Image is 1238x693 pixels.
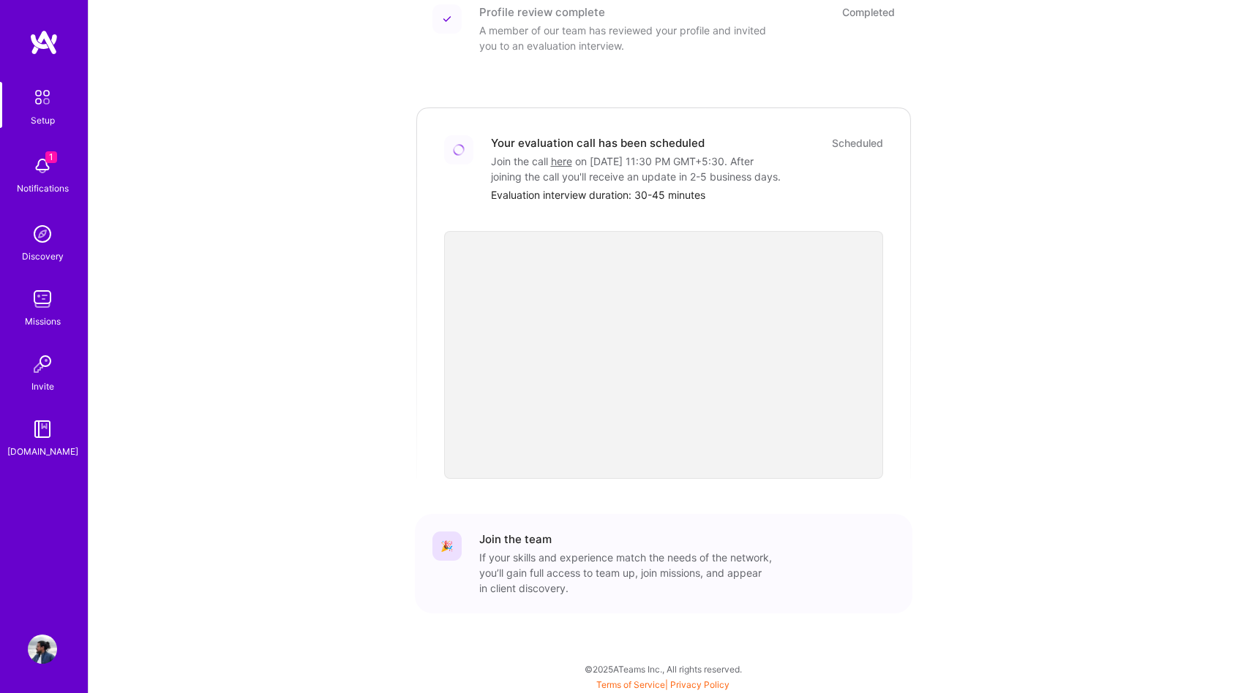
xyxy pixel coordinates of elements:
img: Loading [451,142,467,158]
div: Notifications [17,181,69,196]
span: | [596,679,729,690]
div: Completed [842,4,895,20]
img: Invite [28,349,57,379]
a: Privacy Policy [670,679,729,690]
img: bell [28,151,57,181]
div: Setup [31,113,55,128]
div: Join the call on [DATE] 11:30 PM GMT+5:30 . After joining the call you'll receive an update in 2-... [491,154,784,184]
div: Profile review complete [479,4,605,20]
a: Terms of Service [596,679,665,690]
div: Invite [31,379,54,394]
a: User Avatar [24,635,61,664]
div: Join the team [479,531,552,547]
div: Scheduled [832,135,883,151]
img: logo [29,29,59,56]
span: 1 [45,151,57,163]
img: User Avatar [28,635,57,664]
div: Discovery [22,249,64,264]
img: discovery [28,219,57,249]
div: If your skills and experience match the needs of the network, you’ll gain full access to team up,... [479,550,772,596]
div: 🎉 [432,531,462,561]
div: © 2025 ATeams Inc., All rights reserved. [88,651,1238,687]
div: Your evaluation call has been scheduled [491,135,705,151]
div: [DOMAIN_NAME] [7,444,78,459]
a: here [551,155,572,167]
div: A member of our team has reviewed your profile and invited you to an evaluation interview. [479,23,772,53]
img: teamwork [28,284,57,314]
iframe: video [444,231,883,479]
img: Completed [443,15,451,23]
div: Missions [25,314,61,329]
img: guide book [28,414,57,444]
img: setup [27,82,58,113]
div: Evaluation interview duration: 30-45 minutes [491,187,883,202]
